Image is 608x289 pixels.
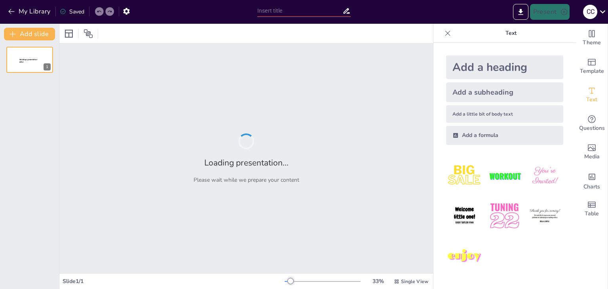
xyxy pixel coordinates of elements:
span: Single View [401,278,428,285]
div: Layout [63,27,75,40]
span: Questions [579,124,605,133]
span: Text [586,95,597,104]
h2: Loading presentation... [204,157,289,168]
img: 4.jpeg [446,198,483,234]
div: Add ready made slides [576,52,608,81]
div: Add a subheading [446,82,563,102]
input: Insert title [257,5,342,17]
button: My Library [6,5,54,18]
img: 7.jpeg [446,238,483,275]
span: Charts [583,183,600,191]
span: Template [580,67,604,76]
p: Please wait while we prepare your content [194,176,299,184]
img: 5.jpeg [486,198,523,234]
button: Present [530,4,570,20]
button: Add slide [4,28,55,40]
div: Add images, graphics, shapes or video [576,138,608,166]
div: Add a table [576,195,608,223]
div: Add a little bit of body text [446,105,563,123]
img: 2.jpeg [486,158,523,194]
p: Text [454,24,568,43]
span: Sendsteps presentation editor [19,59,37,63]
div: Add text boxes [576,81,608,109]
div: Add a formula [446,126,563,145]
span: Position [84,29,93,38]
img: 1.jpeg [446,158,483,194]
img: 6.jpeg [526,198,563,234]
div: 33 % [369,278,388,285]
div: 1 [44,63,51,70]
div: Get real-time input from your audience [576,109,608,138]
span: Theme [583,38,601,47]
img: 3.jpeg [526,158,563,194]
div: Saved [60,8,84,15]
div: Change the overall theme [576,24,608,52]
button: С С [583,4,597,20]
div: Slide 1 / 1 [63,278,285,285]
span: Table [585,209,599,218]
div: 1 [6,47,53,73]
span: Media [584,152,600,161]
div: С С [583,5,597,19]
button: Export to PowerPoint [513,4,528,20]
div: Add charts and graphs [576,166,608,195]
div: Add a heading [446,55,563,79]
